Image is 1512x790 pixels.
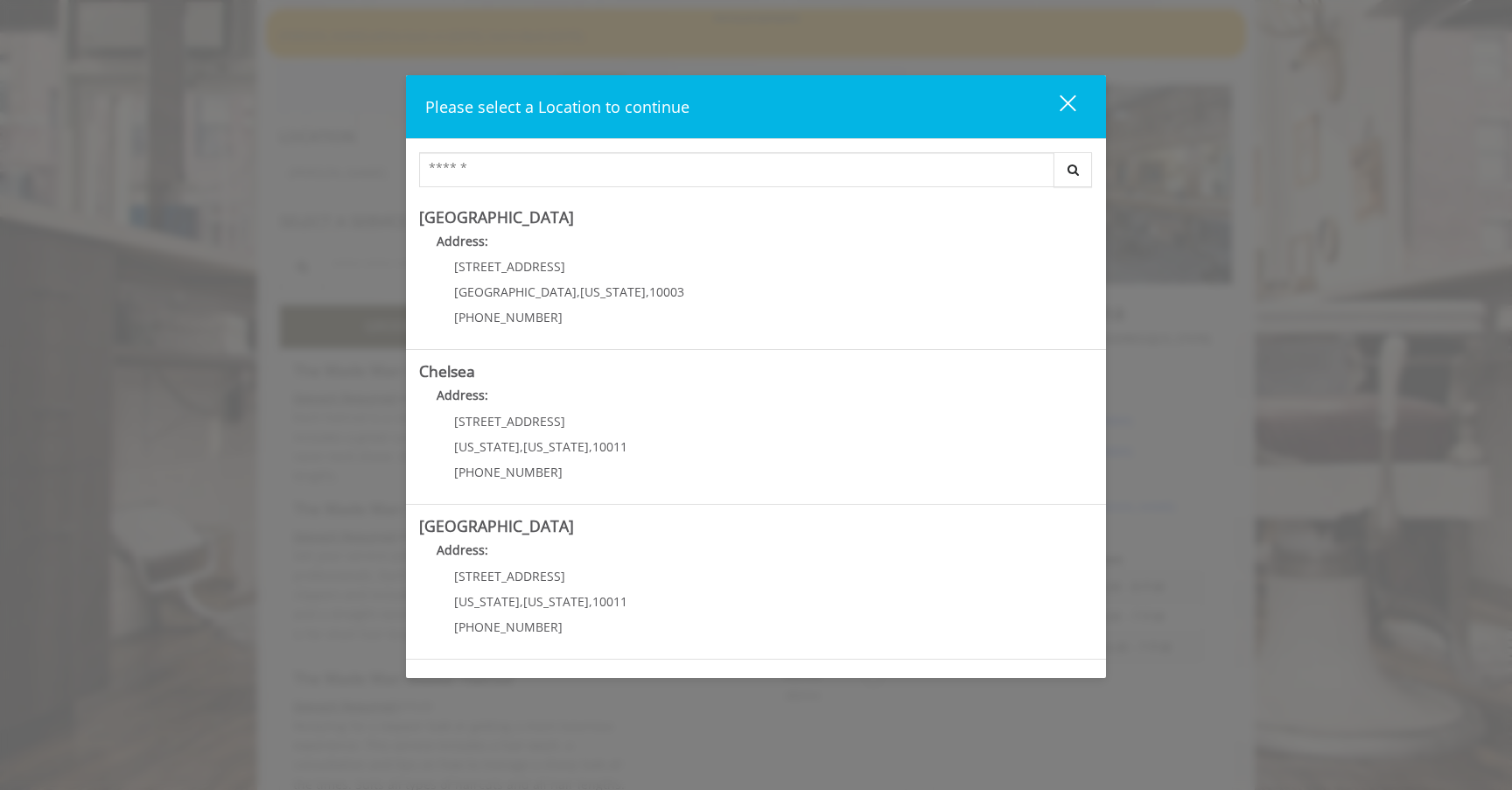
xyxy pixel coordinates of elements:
[592,593,627,610] span: 10011
[454,438,520,455] span: [US_STATE]
[454,413,565,430] span: [STREET_ADDRESS]
[419,360,475,381] b: Chelsea
[589,438,592,455] span: ,
[454,593,520,610] span: [US_STATE]
[646,283,649,300] span: ,
[1063,164,1083,176] i: Search button
[454,568,565,584] span: [STREET_ADDRESS]
[437,387,488,403] b: Address:
[454,309,563,325] span: [PHONE_NUMBER]
[454,258,565,275] span: [STREET_ADDRESS]
[419,152,1054,187] input: Search Center
[437,233,488,249] b: Address:
[589,593,592,610] span: ,
[580,283,646,300] span: [US_STATE]
[592,438,627,455] span: 10011
[419,515,574,536] b: [GEOGRAPHIC_DATA]
[520,593,523,610] span: ,
[577,283,580,300] span: ,
[649,283,684,300] span: 10003
[523,438,589,455] span: [US_STATE]
[419,206,574,227] b: [GEOGRAPHIC_DATA]
[454,464,563,480] span: [PHONE_NUMBER]
[1027,88,1087,124] button: close dialog
[523,593,589,610] span: [US_STATE]
[419,152,1093,196] div: Center Select
[1039,94,1074,120] div: close dialog
[454,283,577,300] span: [GEOGRAPHIC_DATA]
[520,438,523,455] span: ,
[454,619,563,635] span: [PHONE_NUMBER]
[425,96,689,117] span: Please select a Location to continue
[437,542,488,558] b: Address:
